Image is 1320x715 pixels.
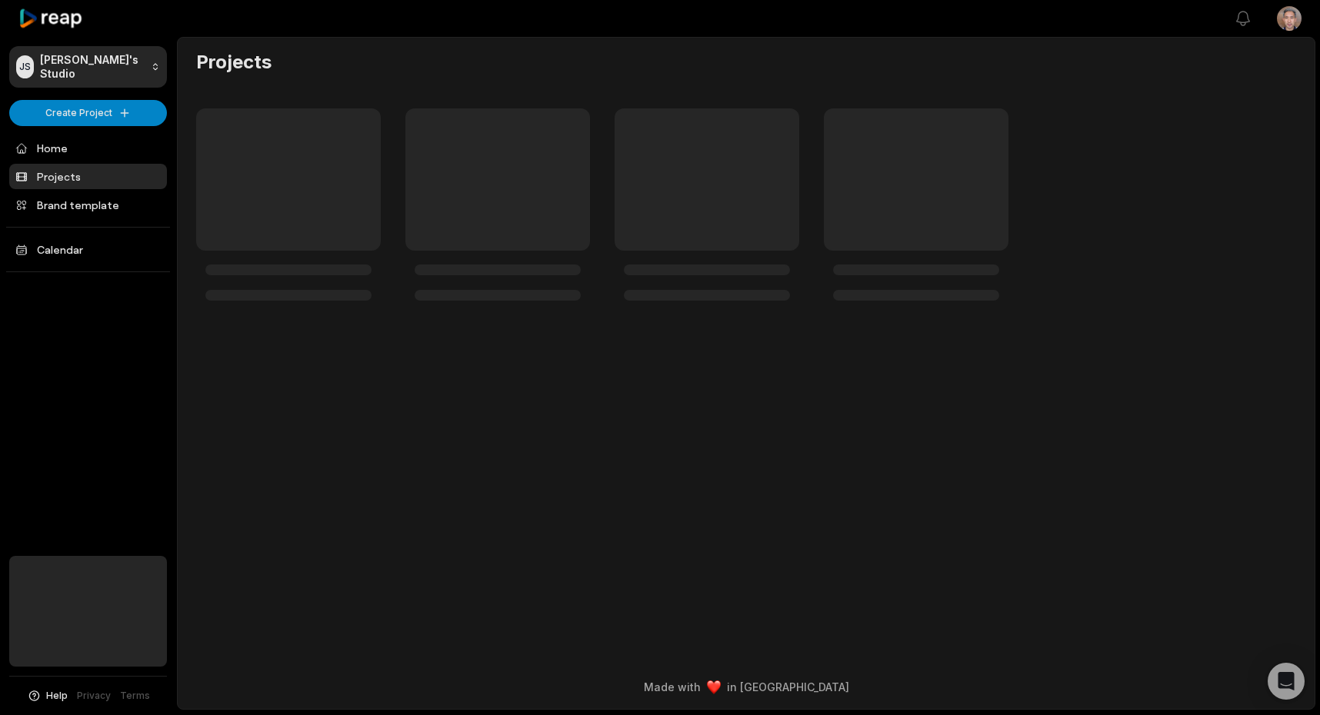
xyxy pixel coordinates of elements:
[16,55,34,78] div: JS
[77,689,111,703] a: Privacy
[196,50,272,75] h2: Projects
[707,680,721,694] img: heart emoji
[9,100,167,126] button: Create Project
[192,679,1301,695] div: Made with in [GEOGRAPHIC_DATA]
[9,164,167,189] a: Projects
[120,689,150,703] a: Terms
[27,689,68,703] button: Help
[40,53,145,81] p: [PERSON_NAME]'s Studio
[46,689,68,703] span: Help
[1268,663,1305,700] div: Open Intercom Messenger
[9,237,167,262] a: Calendar
[9,135,167,161] a: Home
[9,192,167,218] a: Brand template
